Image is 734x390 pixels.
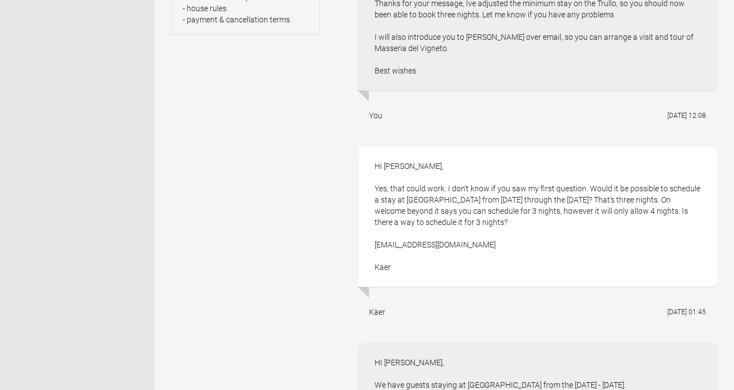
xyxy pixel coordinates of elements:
[369,306,385,318] div: Kaer
[369,110,382,121] div: You
[667,308,706,316] flynt-date-display: [DATE] 01:45
[358,146,717,287] div: Hi [PERSON_NAME], Yes, that could work. I don’t know if you saw my first question. Would it be po...
[667,112,706,120] flynt-date-display: [DATE] 12:08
